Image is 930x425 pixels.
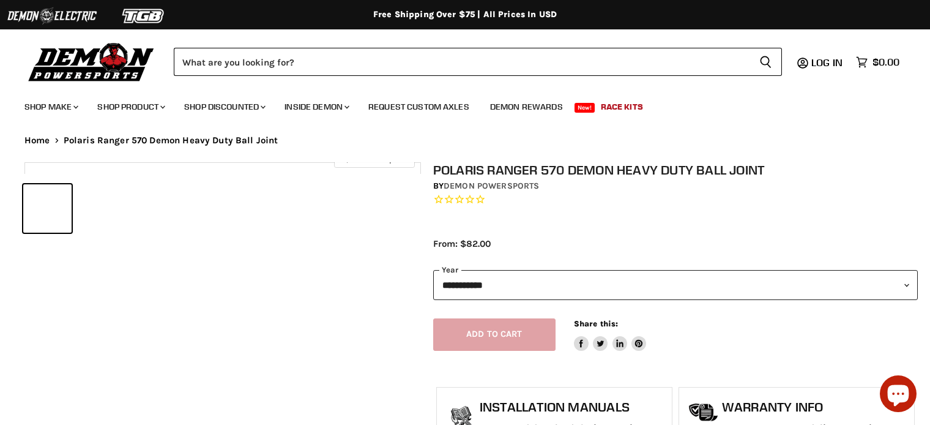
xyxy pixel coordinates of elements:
span: New! [575,103,595,113]
a: Shop Product [88,94,173,119]
img: Demon Powersports [24,40,158,83]
span: Rated 0.0 out of 5 stars 0 reviews [433,194,918,206]
button: Search [750,48,782,76]
a: Home [24,135,50,146]
inbox-online-store-chat: Shopify online store chat [876,375,920,415]
span: Log in [811,56,843,69]
a: Demon Powersports [444,181,539,191]
h1: Installation Manuals [480,400,666,415]
a: Shop Make [15,94,86,119]
input: Search [174,48,750,76]
select: year [433,270,918,300]
span: Share this: [574,319,618,328]
a: Demon Rewards [481,94,572,119]
span: Polaris Ranger 570 Demon Heavy Duty Ball Joint [64,135,278,146]
img: Demon Electric Logo 2 [6,4,98,28]
a: Race Kits [592,94,652,119]
h1: Warranty Info [722,400,908,415]
aside: Share this: [574,318,647,351]
span: From: $82.00 [433,238,491,249]
a: $0.00 [850,53,906,71]
a: Log in [806,57,850,68]
a: Shop Discounted [175,94,273,119]
button: IMAGE thumbnail [23,184,72,233]
ul: Main menu [15,89,896,119]
form: Product [174,48,782,76]
img: TGB Logo 2 [98,4,190,28]
a: Inside Demon [275,94,357,119]
img: warranty-icon.png [688,403,719,422]
h1: Polaris Ranger 570 Demon Heavy Duty Ball Joint [433,162,918,178]
span: $0.00 [872,56,899,68]
div: by [433,179,918,193]
a: Request Custom Axles [359,94,478,119]
span: Click to expand [340,154,408,164]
